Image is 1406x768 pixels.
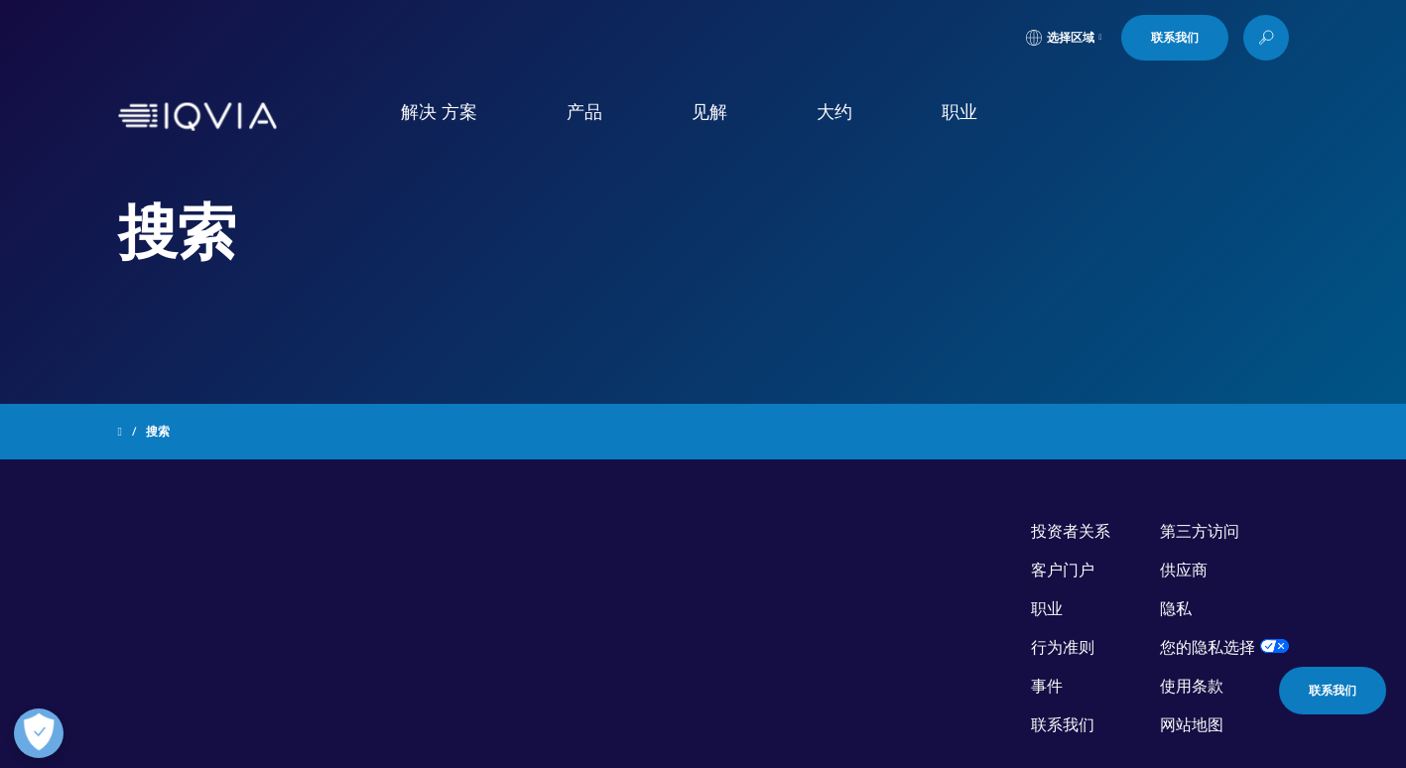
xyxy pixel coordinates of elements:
a: 事件 [1031,675,1063,697]
a: 联系我们 [1121,15,1228,61]
a: 行为准则 [1031,636,1094,658]
a: 隐私 [1160,597,1192,619]
button: 打开偏好 [14,708,64,758]
a: 职业 [942,99,977,124]
a: 联系我们 [1031,713,1094,735]
span: 选择区域 [1047,30,1094,46]
a: 客户门户 [1031,559,1094,580]
a: 您的隐私选择 [1160,636,1289,658]
a: 职业 [1031,597,1063,619]
a: 网站地图 [1160,713,1223,735]
nav: 主要 [285,69,1289,164]
a: 投资者关系 [1031,520,1110,542]
a: 联系我们 [1279,667,1386,714]
a: 解决 方案 [401,99,477,124]
a: 大约 [817,99,852,124]
span: 联系我们 [1309,682,1356,700]
img: IQVIA 医疗保健信息技术和制药临床研究公司 [118,102,277,131]
a: 使用条款 [1160,675,1223,697]
a: 见解 [692,99,727,124]
a: 供应商 [1160,559,1208,580]
h2: 搜索 [118,193,1289,268]
a: 第三方访问 [1160,520,1239,542]
span: 搜索 [146,414,170,449]
a: 产品 [567,99,602,124]
span: 联系我们 [1151,32,1199,44]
